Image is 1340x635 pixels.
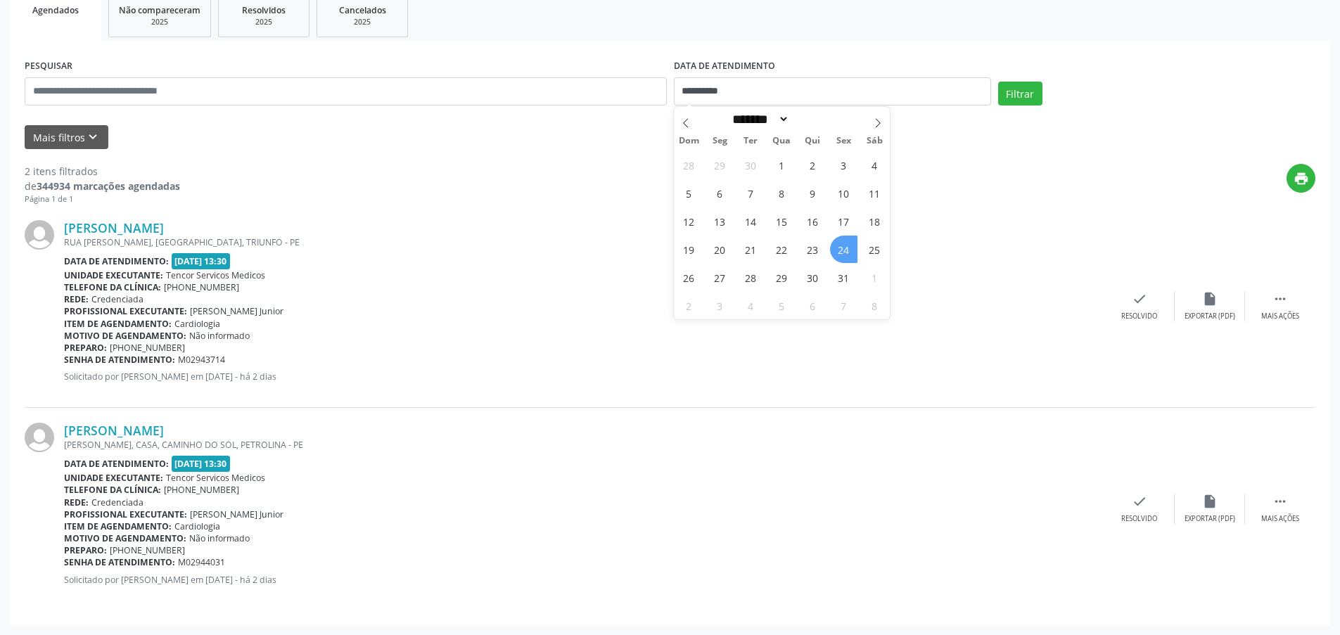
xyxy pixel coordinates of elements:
[64,281,161,293] b: Telefone da clínica:
[64,458,169,470] b: Data de atendimento:
[32,4,79,16] span: Agendados
[229,17,299,27] div: 2025
[828,136,859,146] span: Sex
[1185,312,1235,321] div: Exportar (PDF)
[674,56,775,77] label: DATA DE ATENDIMENTO
[675,179,703,207] span: Outubro 5, 2025
[25,423,54,452] img: img
[1132,291,1147,307] i: check
[172,456,231,472] span: [DATE] 13:30
[768,264,796,291] span: Outubro 29, 2025
[706,236,734,263] span: Outubro 20, 2025
[706,264,734,291] span: Outubro 27, 2025
[766,136,797,146] span: Qua
[64,220,164,236] a: [PERSON_NAME]
[190,305,283,317] span: [PERSON_NAME] Junior
[25,56,72,77] label: PESQUISAR
[861,207,888,235] span: Outubro 18, 2025
[64,354,175,366] b: Senha de atendimento:
[706,179,734,207] span: Outubro 6, 2025
[64,293,89,305] b: Rede:
[768,179,796,207] span: Outubro 8, 2025
[64,342,107,354] b: Preparo:
[64,255,169,267] b: Data de atendimento:
[861,236,888,263] span: Outubro 25, 2025
[737,236,765,263] span: Outubro 21, 2025
[64,423,164,438] a: [PERSON_NAME]
[242,4,286,16] span: Resolvidos
[737,264,765,291] span: Outubro 28, 2025
[737,151,765,179] span: Setembro 30, 2025
[119,4,200,16] span: Não compareceram
[37,179,180,193] strong: 344934 marcações agendadas
[1202,291,1218,307] i: insert_drive_file
[174,318,220,330] span: Cardiologia
[861,151,888,179] span: Outubro 4, 2025
[675,151,703,179] span: Setembro 28, 2025
[189,330,250,342] span: Não informado
[1287,164,1315,193] button: print
[799,292,827,319] span: Novembro 6, 2025
[861,292,888,319] span: Novembro 8, 2025
[768,151,796,179] span: Outubro 1, 2025
[674,136,705,146] span: Dom
[737,292,765,319] span: Novembro 4, 2025
[64,330,186,342] b: Motivo de agendamento:
[830,207,857,235] span: Outubro 17, 2025
[64,305,187,317] b: Profissional executante:
[735,136,766,146] span: Ter
[706,292,734,319] span: Novembro 3, 2025
[85,129,101,145] i: keyboard_arrow_down
[675,264,703,291] span: Outubro 26, 2025
[178,556,225,568] span: M02944031
[64,496,89,508] b: Rede:
[190,508,283,520] span: [PERSON_NAME] Junior
[164,484,239,496] span: [PHONE_NUMBER]
[1294,171,1309,186] i: print
[178,354,225,366] span: M02943714
[789,112,836,127] input: Year
[737,179,765,207] span: Outubro 7, 2025
[768,207,796,235] span: Outubro 15, 2025
[799,179,827,207] span: Outubro 9, 2025
[64,544,107,556] b: Preparo:
[861,264,888,291] span: Novembro 1, 2025
[706,207,734,235] span: Outubro 13, 2025
[799,264,827,291] span: Outubro 30, 2025
[1261,514,1299,524] div: Mais ações
[799,236,827,263] span: Outubro 23, 2025
[25,164,180,179] div: 2 itens filtrados
[706,151,734,179] span: Setembro 29, 2025
[64,371,1104,383] p: Solicitado por [PERSON_NAME] em [DATE] - há 2 dias
[768,292,796,319] span: Novembro 5, 2025
[64,508,187,520] b: Profissional executante:
[859,136,890,146] span: Sáb
[64,574,1104,586] p: Solicitado por [PERSON_NAME] em [DATE] - há 2 dias
[737,207,765,235] span: Outubro 14, 2025
[172,253,231,269] span: [DATE] 13:30
[1132,494,1147,509] i: check
[1272,291,1288,307] i: 
[64,556,175,568] b: Senha de atendimento:
[339,4,386,16] span: Cancelados
[64,236,1104,248] div: RUA [PERSON_NAME], [GEOGRAPHIC_DATA], TRIUNFO - PE
[64,484,161,496] b: Telefone da clínica:
[64,532,186,544] b: Motivo de agendamento:
[25,220,54,250] img: img
[25,179,180,193] div: de
[25,193,180,205] div: Página 1 de 1
[861,179,888,207] span: Outubro 11, 2025
[1202,494,1218,509] i: insert_drive_file
[166,472,265,484] span: Tencor Servicos Medicos
[799,151,827,179] span: Outubro 2, 2025
[64,439,1104,451] div: [PERSON_NAME], CASA, CAMINHO DO SOL, PETROLINA - PE
[64,318,172,330] b: Item de agendamento:
[166,269,265,281] span: Tencor Servicos Medicos
[119,17,200,27] div: 2025
[110,544,185,556] span: [PHONE_NUMBER]
[728,112,790,127] select: Month
[64,520,172,532] b: Item de agendamento:
[91,293,143,305] span: Credenciada
[675,207,703,235] span: Outubro 12, 2025
[830,236,857,263] span: Outubro 24, 2025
